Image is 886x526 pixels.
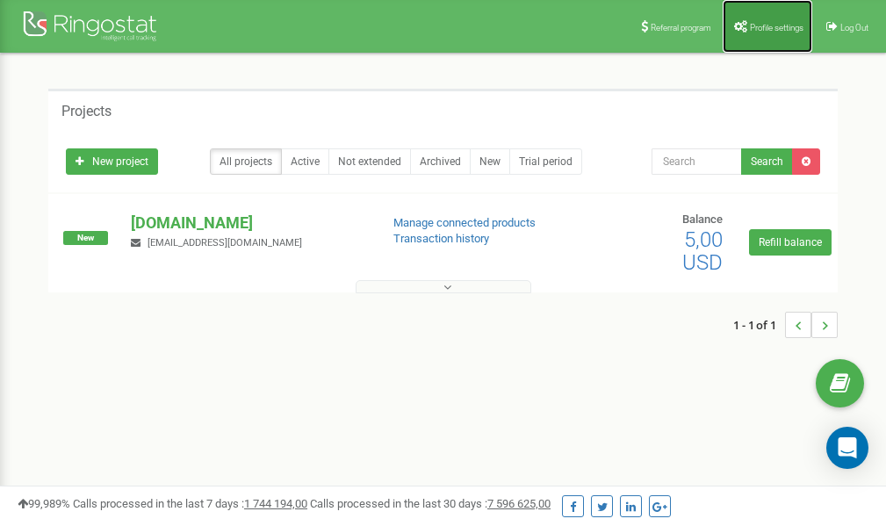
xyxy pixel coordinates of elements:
[131,212,364,234] p: [DOMAIN_NAME]
[733,294,838,356] nav: ...
[682,227,723,275] span: 5,00 USD
[281,148,329,175] a: Active
[826,427,868,469] div: Open Intercom Messenger
[733,312,785,338] span: 1 - 1 of 1
[410,148,471,175] a: Archived
[63,231,108,245] span: New
[651,23,711,32] span: Referral program
[470,148,510,175] a: New
[310,497,551,510] span: Calls processed in the last 30 days :
[652,148,742,175] input: Search
[393,216,536,229] a: Manage connected products
[682,213,723,226] span: Balance
[66,148,158,175] a: New project
[61,104,112,119] h5: Projects
[244,497,307,510] u: 1 744 194,00
[393,232,489,245] a: Transaction history
[750,23,803,32] span: Profile settings
[73,497,307,510] span: Calls processed in the last 7 days :
[18,497,70,510] span: 99,989%
[509,148,582,175] a: Trial period
[741,148,793,175] button: Search
[328,148,411,175] a: Not extended
[148,237,302,249] span: [EMAIL_ADDRESS][DOMAIN_NAME]
[487,497,551,510] u: 7 596 625,00
[749,229,832,256] a: Refill balance
[840,23,868,32] span: Log Out
[210,148,282,175] a: All projects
